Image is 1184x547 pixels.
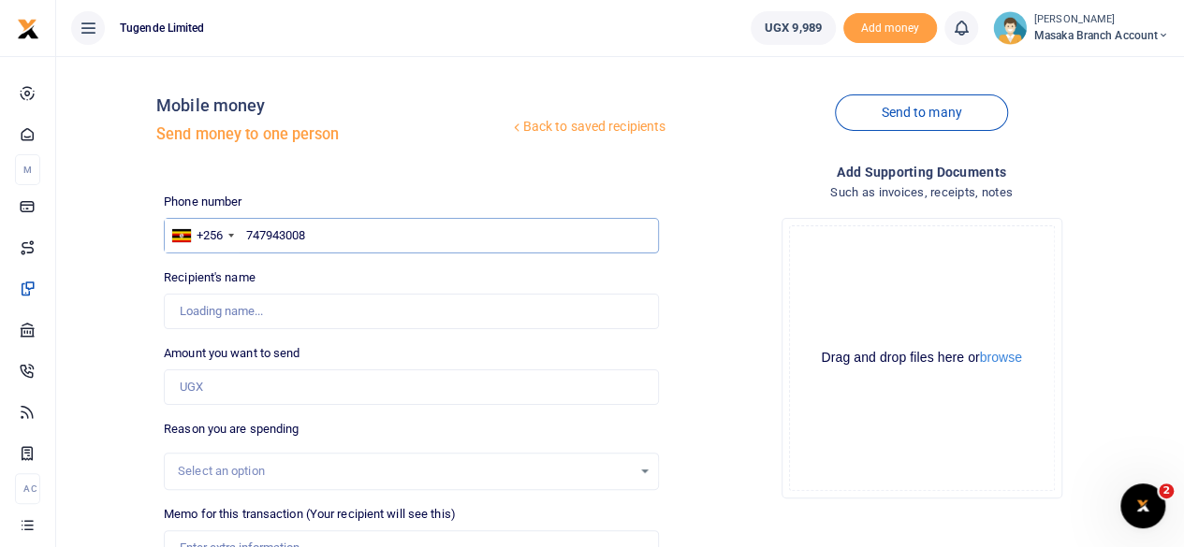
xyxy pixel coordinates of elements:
li: Wallet ballance [743,11,843,45]
li: Toup your wallet [843,13,937,44]
li: M [15,154,40,185]
label: Phone number [164,193,241,211]
a: profile-user [PERSON_NAME] Masaka Branch Account [993,11,1169,45]
div: File Uploader [782,218,1062,498]
span: Add money [843,13,937,44]
label: Reason you are spending [164,420,299,439]
input: Enter phone number [164,218,659,253]
input: Loading name... [164,294,659,329]
a: Send to many [835,94,1007,131]
div: Select an option [178,462,632,481]
input: UGX [164,369,659,405]
img: profile-user [993,11,1027,45]
label: Amount you want to send [164,344,300,363]
h5: Send money to one person [156,125,508,144]
div: Uganda: +256 [165,219,240,252]
h4: Add supporting Documents [674,162,1169,182]
label: Memo for this transaction (Your recipient will see this) [164,505,456,524]
a: Back to saved recipients [509,110,667,144]
label: Recipient's name [164,268,256,287]
div: +256 [197,226,223,245]
a: logo-small logo-large logo-large [17,21,39,35]
span: 2 [1159,483,1174,498]
small: [PERSON_NAME] [1034,12,1169,28]
a: UGX 9,989 [751,11,836,45]
iframe: Intercom live chat [1120,483,1165,528]
span: Masaka Branch Account [1034,27,1169,44]
li: Ac [15,473,40,504]
div: Drag and drop files here or [790,349,1054,367]
h4: Such as invoices, receipts, notes [674,182,1169,203]
a: Add money [843,20,937,34]
span: UGX 9,989 [765,19,822,37]
img: logo-small [17,18,39,40]
h4: Mobile money [156,95,508,116]
span: Tugende Limited [112,20,212,36]
button: browse [980,351,1022,364]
